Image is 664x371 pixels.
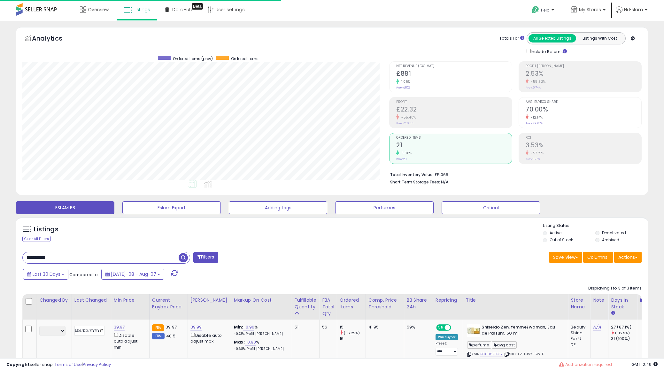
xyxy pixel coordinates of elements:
[522,48,575,55] div: Include Returns
[614,252,642,263] button: Actions
[6,361,30,367] strong: Copyright
[114,324,125,330] a: 39.97
[616,6,647,21] a: Hi Eslam
[549,252,582,263] button: Save View
[72,294,111,320] th: CSV column name: cust_attr_1_Last Changed
[611,297,634,310] div: Days In Stock
[152,333,165,339] small: FBM
[576,34,623,43] button: Listings With Cost
[611,310,615,316] small: Days In Stock.
[396,142,512,150] h2: 21
[504,352,544,357] span: | SKU: KV-THSY-5WLE
[399,115,416,120] small: -55.40%
[396,157,407,161] small: Prev: 20
[166,324,177,330] span: 39.97
[611,336,637,342] div: 31 (100%)
[234,339,245,345] b: Max:
[231,294,292,320] th: The percentage added to the cost of goods (COGS) that forms the calculator for Min & Max prices.
[83,361,111,367] a: Privacy Policy
[526,106,641,114] h2: 70.00%
[32,34,75,44] h5: Analytics
[587,254,607,260] span: Columns
[437,325,445,330] span: ON
[390,179,440,185] b: Short Term Storage Fees:
[466,297,565,304] div: Title
[16,201,114,214] button: ESLAM BB
[22,236,51,242] div: Clear All Filters
[407,324,428,330] div: 59%
[526,157,540,161] small: Prev: 8.25%
[33,271,60,277] span: Last 30 Days
[442,201,540,214] button: Critical
[550,230,561,236] label: Active
[396,86,410,89] small: Prev: £872
[152,297,185,310] div: Current Buybox Price
[526,70,641,79] h2: 2.53%
[396,70,512,79] h2: £881
[322,297,334,317] div: FBA Total Qty
[450,325,460,330] span: OFF
[624,6,643,13] span: Hi Eslam
[396,121,413,125] small: Prev: £50.04
[593,324,601,330] a: N/A
[482,324,559,338] b: Shiseido Zen, femme/woman, Eau de Parfum, 50 ml
[526,65,641,68] span: Profit [PERSON_NAME]
[6,362,111,368] div: seller snap | |
[396,65,512,68] span: Net Revenue (Exc. VAT)
[114,332,144,350] div: Disable auto adjust min
[234,339,287,351] div: %
[340,324,366,330] div: 15
[583,252,613,263] button: Columns
[234,297,289,304] div: Markup on Cost
[571,297,588,310] div: Store Name
[396,100,512,104] span: Profit
[234,324,287,336] div: %
[340,297,363,310] div: Ordered Items
[190,332,226,344] div: Disable auto adjust max
[234,324,243,330] b: Min:
[245,339,256,345] a: -0.90
[295,324,314,330] div: 51
[499,35,524,42] div: Totals For
[436,297,460,304] div: Repricing
[526,100,641,104] span: Avg. Buybox Share
[436,341,458,356] div: Preset:
[396,136,512,140] span: Ordered Items
[37,294,72,320] th: CSV column name: cust_attr_2_Changed by
[550,237,573,243] label: Out of Stock
[322,324,332,330] div: 56
[526,136,641,140] span: ROI
[243,324,254,330] a: -0.96
[231,56,259,61] span: Ordered Items
[340,336,366,342] div: 16
[134,6,150,13] span: Listings
[543,223,648,229] p: Listing States:
[368,297,401,310] div: Comp. Price Threshold
[467,324,480,337] img: 31Diacc-h4L._SL40_.jpg
[492,341,517,349] span: avg cost
[190,297,228,304] div: [PERSON_NAME]
[480,352,503,357] a: B0036FTF3Y
[55,361,82,367] a: Terms of Use
[407,297,430,310] div: BB Share 24h.
[399,79,411,84] small: 1.06%
[88,6,109,13] span: Overview
[190,324,202,330] a: 39.99
[192,3,203,10] div: Tooltip anchor
[335,201,434,214] button: Perfumes
[122,201,221,214] button: Eslam Export
[571,324,585,348] div: Beauty Shine For U DE
[526,86,541,89] small: Prev: 5.74%
[396,106,512,114] h2: £22.32
[615,330,630,336] small: (-12.9%)
[166,333,175,339] span: 40.5
[602,237,619,243] label: Archived
[526,121,543,125] small: Prev: 79.67%
[541,7,550,13] span: Help
[172,6,192,13] span: DataHub
[23,269,68,280] button: Last 30 Days
[234,332,287,336] p: -0.73% Profit [PERSON_NAME]
[368,324,399,330] div: 41.95
[529,79,546,84] small: -55.92%
[101,269,164,280] button: [DATE]-08 - Aug-07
